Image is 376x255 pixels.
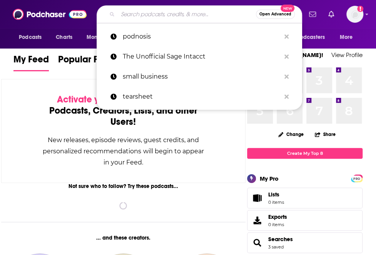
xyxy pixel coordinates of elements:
button: open menu [13,30,52,45]
a: tearsheet [97,87,302,107]
button: Open AdvancedNew [256,10,295,19]
span: Monitoring [86,32,114,43]
button: Share [314,127,336,142]
img: User Profile [346,6,363,23]
a: podnosis [97,27,302,47]
a: Show notifications dropdown [325,8,337,21]
div: My Pro [260,175,279,182]
span: Exports [268,213,287,220]
span: Charts [56,32,72,43]
div: Not sure who to follow? Try these podcasts... [1,183,245,190]
button: Change [274,129,308,139]
button: Show profile menu [346,6,363,23]
span: 0 items [268,200,284,205]
span: Lists [250,193,265,203]
p: The Unofficial Sage Intacct [123,47,281,67]
img: Podchaser - Follow, Share and Rate Podcasts [13,7,87,22]
span: My Feed [13,54,49,70]
span: Activate your Feed [57,94,136,105]
a: Searches [268,236,293,243]
span: Searches [247,232,363,253]
a: small business [97,67,302,87]
a: Lists [247,188,363,208]
p: podnosis [123,27,281,47]
a: The Unofficial Sage Intacct [97,47,302,67]
span: Logged in as mtraynor [346,6,363,23]
span: Exports [250,215,265,226]
a: 3 saved [268,244,284,250]
p: tearsheet [123,87,281,107]
span: Open Advanced [259,12,291,16]
a: My Feed [13,54,49,71]
a: Exports [247,210,363,231]
div: Search podcasts, credits, & more... [97,5,302,23]
span: Podcasts [19,32,42,43]
input: Search podcasts, credits, & more... [118,8,256,20]
a: View Profile [331,51,363,59]
span: New [281,5,294,12]
a: Charts [51,30,77,45]
a: Show notifications dropdown [306,8,319,21]
div: New releases, episode reviews, guest credits, and personalized recommendations will begin to appe... [40,134,206,168]
p: small business [123,67,281,87]
a: PRO [352,175,361,181]
div: by following Podcasts, Creators, Lists, and other Users! [40,94,206,127]
span: More [340,32,353,43]
button: open menu [81,30,124,45]
span: Lists [268,191,279,198]
button: open menu [283,30,336,45]
div: ... and these creators. [1,235,245,241]
button: open menu [334,30,363,45]
span: 0 items [268,222,287,227]
span: Lists [268,191,284,198]
a: Searches [250,237,265,248]
a: Create My Top 8 [247,148,363,158]
span: Popular Feed [58,54,114,70]
a: Popular Feed [58,54,114,71]
span: PRO [352,176,361,181]
svg: Add a profile image [357,6,363,12]
span: For Podcasters [288,32,325,43]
